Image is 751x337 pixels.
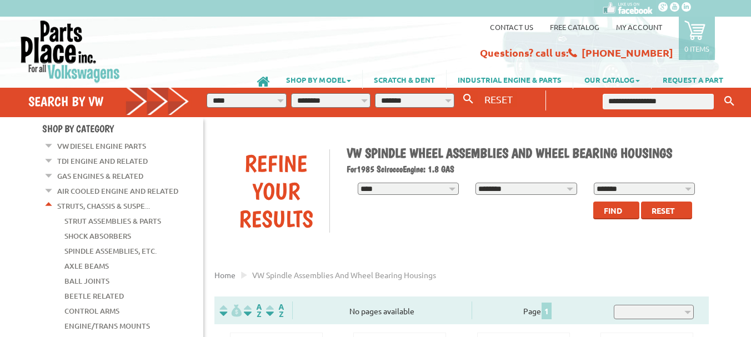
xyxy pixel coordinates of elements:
[293,305,472,317] div: No pages available
[480,91,517,107] button: RESET
[347,145,701,161] h1: VW Spindle Wheel Assemblies and Wheel Bearing Housings
[684,44,709,53] p: 0 items
[459,91,478,107] button: Search By VW...
[593,202,639,219] button: Find
[64,229,131,243] a: Shock Absorbers
[252,270,436,280] span: VW spindle assemblies and wheel bearing housings
[64,214,161,228] a: Strut Assemblies & Parts
[64,244,157,258] a: Spindle Assemblies, Etc.
[64,319,150,333] a: Engine/Trans Mounts
[447,70,573,89] a: INDUSTRIAL ENGINE & PARTS
[484,93,513,105] span: RESET
[641,202,692,219] button: Reset
[472,301,604,319] div: Page
[542,303,552,319] span: 1
[616,22,662,32] a: My Account
[64,274,109,288] a: Ball Joints
[242,304,264,317] img: Sort by Headline
[64,304,119,318] a: Control Arms
[64,259,109,273] a: Axle Beams
[573,70,651,89] a: OUR CATALOG
[57,154,148,168] a: TDI Engine and Related
[363,70,446,89] a: SCRATCH & DENT
[679,17,715,60] a: 0 items
[490,22,533,32] a: Contact us
[652,70,734,89] a: REQUEST A PART
[42,123,203,134] h4: Shop By Category
[219,304,242,317] img: filterpricelow.svg
[604,205,622,215] span: Find
[721,92,738,110] button: Keyword Search
[64,289,124,303] a: Beetle Related
[347,164,357,174] span: For
[652,205,675,215] span: Reset
[214,270,236,280] a: Home
[275,70,362,89] a: SHOP BY MODEL
[19,19,121,83] img: Parts Place Inc!
[403,164,454,174] span: Engine: 1.8 GAS
[550,22,599,32] a: Free Catalog
[28,93,190,109] h4: Search by VW
[57,139,146,153] a: VW Diesel Engine Parts
[57,184,178,198] a: Air Cooled Engine and Related
[264,304,286,317] img: Sort by Sales Rank
[57,169,143,183] a: Gas Engines & Related
[347,164,701,174] h2: 1985 Scirocco
[57,199,150,213] a: Struts, Chassis & Suspe...
[223,149,329,233] div: Refine Your Results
